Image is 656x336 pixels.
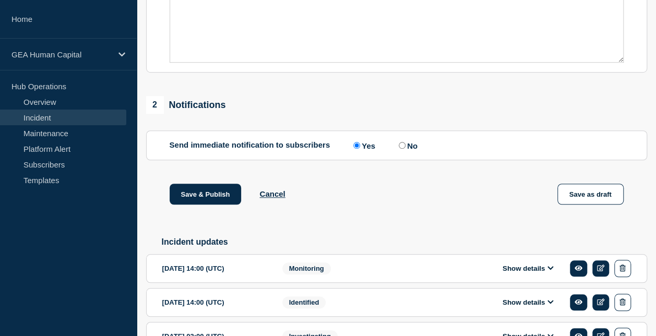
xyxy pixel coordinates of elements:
[11,50,112,59] p: GEA Human Capital
[396,140,418,150] label: No
[146,96,226,114] div: Notifications
[282,262,331,274] span: Monitoring
[499,298,557,307] button: Show details
[351,140,375,150] label: Yes
[499,264,557,273] button: Show details
[259,189,285,198] button: Cancel
[399,142,405,149] input: No
[162,260,267,277] div: [DATE] 14:00 (UTC)
[170,140,624,150] div: Send immediate notification to subscribers
[353,142,360,149] input: Yes
[162,294,267,311] div: [DATE] 14:00 (UTC)
[162,237,647,247] h2: Incident updates
[170,184,242,205] button: Save & Publish
[282,296,326,308] span: Identified
[146,96,164,114] span: 2
[557,184,624,205] button: Save as draft
[170,140,330,150] p: Send immediate notification to subscribers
